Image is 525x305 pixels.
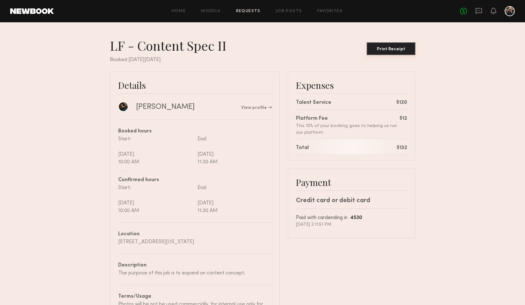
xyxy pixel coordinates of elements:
a: Job Posts [276,9,302,13]
div: Description [118,262,272,269]
div: [PERSON_NAME] [136,102,195,112]
div: $120 [396,99,407,107]
div: Booked [DATE][DATE] [110,56,415,64]
div: End: [DATE] 11:30 AM [195,184,272,215]
div: Start: [DATE] 10:00 AM [118,184,195,215]
div: Details [118,80,272,91]
div: Credit card or debit card [296,196,407,206]
div: $12 [399,115,407,123]
button: Print Receipt [367,42,415,55]
div: Paid with card ending in [296,214,407,222]
div: Terms/Usage [118,293,272,301]
b: 4530 [350,216,362,220]
a: View profile [241,106,272,110]
div: Location [118,231,272,238]
div: Total [296,144,309,152]
div: LF - Content Spec II [110,38,232,53]
div: Expenses [296,80,407,91]
div: Start: [DATE] 10:00 AM [118,135,195,166]
div: Talent Service [296,99,331,107]
a: Models [201,9,220,13]
a: Favorites [317,9,342,13]
div: [DATE] 2:11:51 PM [296,222,407,228]
div: Confirmed hours [118,176,272,184]
div: Print Receipt [369,47,413,52]
div: [STREET_ADDRESS][US_STATE] [118,238,272,246]
a: Home [172,9,186,13]
a: Requests [236,9,261,13]
div: $132 [397,144,407,152]
div: Booked hours [118,128,272,135]
div: This 10% of your booking goes to helping us run our platform [296,123,399,136]
div: The purpose of this job is to expand on content concept. [118,269,272,277]
div: End: [DATE] 11:30 AM [195,135,272,166]
div: Platform Fee [296,115,399,123]
div: Payment [296,177,407,188]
